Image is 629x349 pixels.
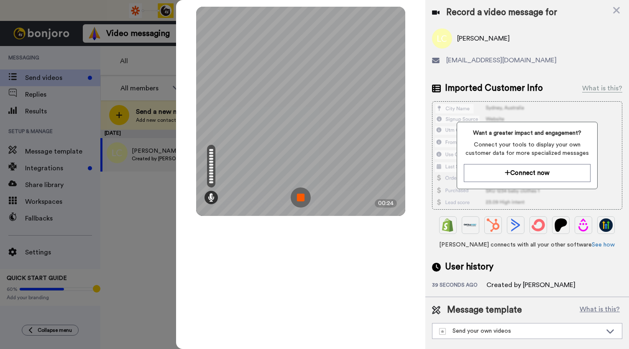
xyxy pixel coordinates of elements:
img: Drip [577,218,590,232]
img: Shopify [441,218,455,232]
a: See how [592,242,615,248]
button: What is this? [577,304,622,316]
span: [PERSON_NAME] connects with all your other software [432,241,622,249]
div: 39 seconds ago [432,282,486,290]
div: Created by [PERSON_NAME] [486,280,575,290]
button: Connect now [464,164,591,182]
img: demo-template.svg [439,328,446,335]
img: Patreon [554,218,568,232]
img: ic_record_stop.svg [291,187,311,208]
img: Hubspot [486,218,500,232]
span: User history [445,261,493,273]
div: Send your own videos [439,327,602,335]
div: 00:24 [375,199,397,208]
div: What is this? [582,83,622,93]
img: ActiveCampaign [509,218,522,232]
span: Connect your tools to display your own customer data for more specialized messages [464,141,591,157]
img: GoHighLevel [599,218,613,232]
span: Message template [447,304,522,316]
img: ConvertKit [532,218,545,232]
span: Want a greater impact and engagement? [464,129,591,137]
span: Imported Customer Info [445,82,543,95]
img: Ontraport [464,218,477,232]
